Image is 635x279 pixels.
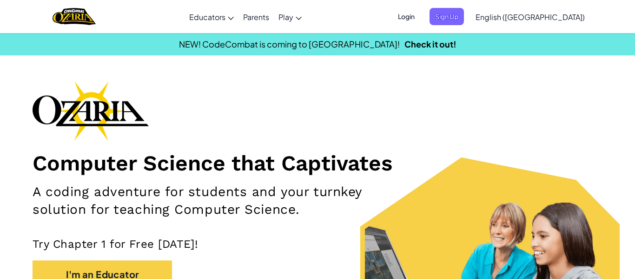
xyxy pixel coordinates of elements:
a: Check it out! [404,39,456,49]
img: Home [53,7,96,26]
a: Ozaria by CodeCombat logo [53,7,96,26]
a: Play [274,4,306,29]
button: Sign Up [430,8,464,25]
button: Login [392,8,420,25]
a: Parents [238,4,274,29]
h2: A coding adventure for students and your turnkey solution for teaching Computer Science. [33,183,414,218]
img: Ozaria branding logo [33,81,149,141]
a: Educators [185,4,238,29]
span: NEW! CodeCombat is coming to [GEOGRAPHIC_DATA]! [179,39,400,49]
span: Play [278,12,293,22]
a: English ([GEOGRAPHIC_DATA]) [471,4,589,29]
h1: Computer Science that Captivates [33,150,602,176]
p: Try Chapter 1 for Free [DATE]! [33,237,602,251]
span: English ([GEOGRAPHIC_DATA]) [476,12,585,22]
span: Educators [189,12,225,22]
